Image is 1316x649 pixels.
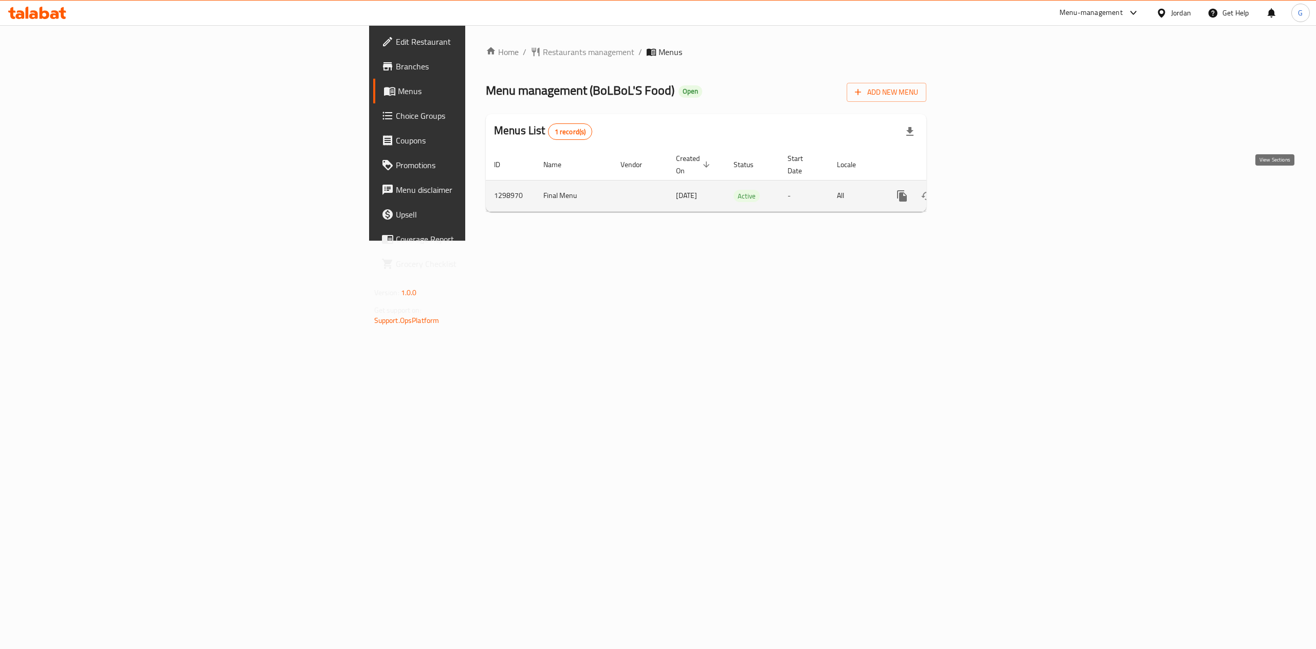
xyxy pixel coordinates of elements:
table: enhanced table [486,149,997,212]
li: / [638,46,642,58]
td: - [779,180,829,211]
a: Grocery Checklist [373,251,589,276]
a: Menu disclaimer [373,177,589,202]
td: All [829,180,882,211]
span: Grocery Checklist [396,258,581,270]
button: Add New Menu [847,83,926,102]
div: Menu-management [1059,7,1123,19]
span: Edit Restaurant [396,35,581,48]
span: 1 record(s) [549,127,592,137]
span: G [1298,7,1303,19]
button: more [890,184,915,208]
span: ID [494,158,514,171]
span: Start Date [788,152,816,177]
div: Jordan [1171,7,1191,19]
span: Add New Menu [855,86,918,99]
span: Menus [659,46,682,58]
span: [DATE] [676,189,697,202]
a: Choice Groups [373,103,589,128]
a: Upsell [373,202,589,227]
a: Support.OpsPlatform [374,314,440,327]
a: Coupons [373,128,589,153]
span: Vendor [620,158,655,171]
nav: breadcrumb [486,46,926,58]
span: Created On [676,152,713,177]
th: Actions [882,149,997,181]
span: Status [734,158,767,171]
a: Edit Restaurant [373,29,589,54]
span: Branches [396,60,581,73]
span: Promotions [396,159,581,171]
a: Coverage Report [373,227,589,251]
a: Branches [373,54,589,79]
span: Name [543,158,575,171]
span: Coupons [396,134,581,147]
span: Choice Groups [396,110,581,122]
span: Menus [398,85,581,97]
div: Total records count [548,123,593,140]
span: Version: [374,286,399,299]
button: Change Status [915,184,939,208]
span: Coverage Report [396,233,581,245]
span: Upsell [396,208,581,221]
span: Get support on: [374,303,422,317]
span: 1.0.0 [401,286,417,299]
div: Export file [898,119,922,144]
span: Menu disclaimer [396,184,581,196]
span: Active [734,190,760,202]
a: Menus [373,79,589,103]
div: Open [679,85,702,98]
a: Promotions [373,153,589,177]
h2: Menus List [494,123,592,140]
span: Open [679,87,702,96]
span: Locale [837,158,869,171]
